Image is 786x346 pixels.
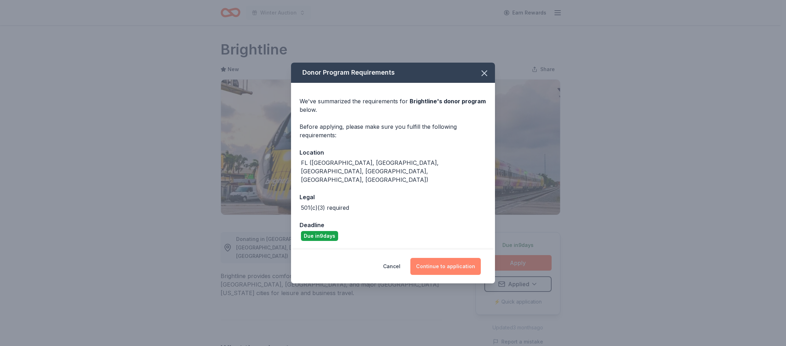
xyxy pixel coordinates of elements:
div: 501(c)(3) required [301,203,349,212]
span: Brightline 's donor program [410,98,486,105]
div: Donor Program Requirements [291,63,495,83]
div: Location [300,148,486,157]
div: Deadline [300,220,486,230]
div: Due in 9 days [301,231,338,241]
div: FL ([GEOGRAPHIC_DATA], [GEOGRAPHIC_DATA], [GEOGRAPHIC_DATA], [GEOGRAPHIC_DATA], [GEOGRAPHIC_DATA]... [301,158,486,184]
div: Legal [300,192,486,202]
button: Continue to application [410,258,481,275]
button: Cancel [383,258,400,275]
div: Before applying, please make sure you fulfill the following requirements: [300,122,486,139]
div: We've summarized the requirements for below. [300,97,486,114]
